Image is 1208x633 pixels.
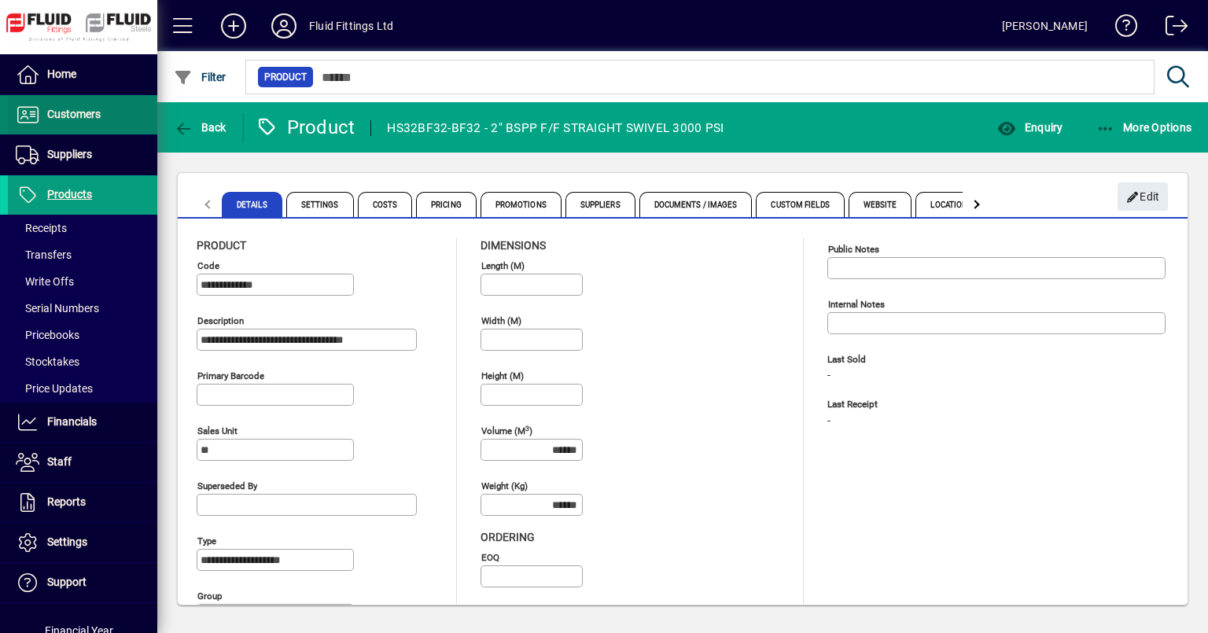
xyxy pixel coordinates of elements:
[997,121,1063,134] span: Enquiry
[1002,13,1088,39] div: [PERSON_NAME]
[1092,113,1196,142] button: More Options
[387,116,724,141] div: HS32BF32-BF32 - 2" BSPP F/F STRAIGHT SWIVEL 3000 PSI
[174,71,226,83] span: Filter
[1126,184,1160,210] span: Edit
[481,425,532,436] mat-label: Volume (m )
[16,222,67,234] span: Receipts
[1118,182,1168,211] button: Edit
[993,113,1066,142] button: Enquiry
[8,55,157,94] a: Home
[208,12,259,40] button: Add
[481,239,546,252] span: Dimensions
[197,315,244,326] mat-label: Description
[481,192,562,217] span: Promotions
[47,495,86,508] span: Reports
[47,68,76,80] span: Home
[827,355,1063,365] span: Last Sold
[8,295,157,322] a: Serial Numbers
[828,299,885,310] mat-label: Internal Notes
[197,591,222,602] mat-label: Group
[481,315,521,326] mat-label: Width (m)
[170,113,230,142] button: Back
[827,415,830,428] span: -
[174,121,226,134] span: Back
[8,483,157,522] a: Reports
[358,192,413,217] span: Costs
[827,370,830,382] span: -
[8,563,157,602] a: Support
[197,535,216,547] mat-label: Type
[47,108,101,120] span: Customers
[8,443,157,482] a: Staff
[197,260,219,271] mat-label: Code
[565,192,635,217] span: Suppliers
[639,192,753,217] span: Documents / Images
[259,12,309,40] button: Profile
[1096,121,1192,134] span: More Options
[1103,3,1138,54] a: Knowledge Base
[16,302,99,315] span: Serial Numbers
[16,355,79,368] span: Stocktakes
[197,480,257,491] mat-label: Superseded by
[16,382,93,395] span: Price Updates
[47,415,97,428] span: Financials
[309,13,393,39] div: Fluid Fittings Ltd
[170,63,230,91] button: Filter
[47,576,87,588] span: Support
[8,268,157,295] a: Write Offs
[157,113,244,142] app-page-header-button: Back
[8,523,157,562] a: Settings
[8,403,157,442] a: Financials
[8,95,157,134] a: Customers
[47,455,72,468] span: Staff
[481,370,524,381] mat-label: Height (m)
[16,329,79,341] span: Pricebooks
[416,192,477,217] span: Pricing
[8,241,157,268] a: Transfers
[481,480,528,491] mat-label: Weight (Kg)
[828,244,879,255] mat-label: Public Notes
[827,399,1063,410] span: Last Receipt
[8,348,157,375] a: Stocktakes
[481,552,499,563] mat-label: EOQ
[197,425,238,436] mat-label: Sales unit
[1154,3,1188,54] a: Logout
[197,239,246,252] span: Product
[222,192,282,217] span: Details
[47,148,92,160] span: Suppliers
[915,192,987,217] span: Locations
[8,322,157,348] a: Pricebooks
[481,531,535,543] span: Ordering
[8,135,157,175] a: Suppliers
[525,424,529,432] sup: 3
[481,260,525,271] mat-label: Length (m)
[16,275,74,288] span: Write Offs
[47,188,92,201] span: Products
[286,192,354,217] span: Settings
[197,370,264,381] mat-label: Primary barcode
[849,192,912,217] span: Website
[8,375,157,402] a: Price Updates
[756,192,844,217] span: Custom Fields
[47,535,87,548] span: Settings
[8,215,157,241] a: Receipts
[256,115,355,140] div: Product
[16,248,72,261] span: Transfers
[264,69,307,85] span: Product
